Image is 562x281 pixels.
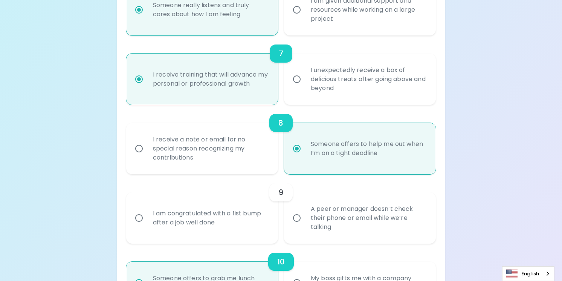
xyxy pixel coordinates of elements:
a: English [502,267,554,281]
div: choice-group-check [126,174,436,244]
h6: 9 [278,186,283,198]
h6: 8 [278,117,283,129]
div: I am congratulated with a fist bump after a job well done [147,200,274,236]
div: I receive a note or email for no special reason recognizing my contributions [147,126,274,171]
div: Someone offers to help me out when I’m on a tight deadline [305,131,432,167]
h6: 10 [277,256,285,268]
div: choice-group-check [126,35,436,105]
h6: 7 [279,48,283,60]
div: I unexpectedly receive a box of delicious treats after going above and beyond [305,57,432,102]
div: choice-group-check [126,105,436,174]
div: Language [502,266,554,281]
div: A peer or manager doesn’t check their phone or email while we’re talking [305,195,432,241]
div: I receive training that will advance my personal or professional growth [147,61,274,97]
aside: Language selected: English [502,266,554,281]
